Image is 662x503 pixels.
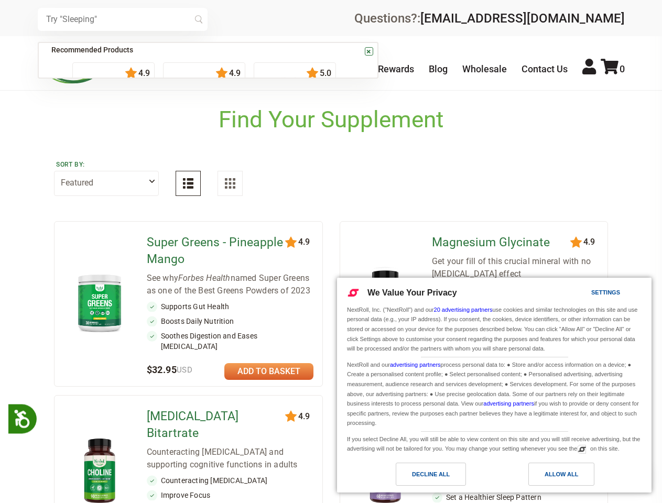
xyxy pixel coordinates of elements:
[420,11,625,26] a: [EMAIL_ADDRESS][DOMAIN_NAME]
[357,266,414,340] img: Magnesium Glycinate
[215,67,228,80] img: star.svg
[345,357,644,429] div: NextRoll and our process personal data to: ● Store and/or access information on a device; ● Creat...
[71,270,128,335] img: Super Greens - Pineapple Mango
[225,178,235,189] img: Grid
[545,468,578,480] div: Allow All
[345,304,644,355] div: NextRoll, Inc. ("NextRoll") and our use cookies and similar technologies on this site and use per...
[228,69,241,78] span: 4.9
[573,284,598,303] a: Settings
[432,234,574,251] a: Magnesium Glycinate
[38,8,208,31] input: Try "Sleeping"
[147,475,314,486] li: Counteracting [MEDICAL_DATA]
[219,106,443,133] h1: Find Your Supplement
[601,63,625,74] a: 0
[319,69,331,78] span: 5.0
[176,77,232,150] img: NN_LUNA_US_60_front_1_x140.png
[137,69,150,78] span: 4.9
[620,63,625,74] span: 0
[306,67,319,80] img: star.svg
[177,365,192,375] span: USD
[522,63,568,74] a: Contact Us
[56,160,157,169] label: Sort by:
[591,287,620,298] div: Settings
[258,77,332,150] img: 1_edfe67ed-9f0f-4eb3-a1ff-0a9febdc2b11_x140.png
[483,400,534,407] a: advertising partners
[81,77,145,150] img: imgpsh_fullsize_anim_-_2025-02-26T222351.371_x140.png
[343,463,494,491] a: Decline All
[147,408,289,442] a: [MEDICAL_DATA] Bitartrate
[365,47,373,56] a: ×
[147,364,193,375] span: $32.95
[147,272,314,297] div: See why named Super Greens as one of the Best Greens Powders of 2023
[367,288,457,297] span: We Value Your Privacy
[432,492,599,502] li: Set a Healthier Sleep Pattern
[125,67,137,80] img: star.svg
[429,63,448,74] a: Blog
[147,490,314,500] li: Improve Focus
[147,301,314,312] li: Supports Gut Health
[32,8,136,24] span: The Nested Loyalty Program
[462,63,507,74] a: Wholesale
[178,273,231,283] em: Forbes Health
[147,316,314,326] li: Boosts Daily Nutrition
[412,468,450,480] div: Decline All
[147,331,314,352] li: Soothes Digestion and Eases [MEDICAL_DATA]
[147,234,289,268] a: Super Greens - Pineapple Mango
[432,255,599,280] div: Get your fill of this crucial mineral with no [MEDICAL_DATA] effect
[51,46,133,54] span: Recommended Products
[494,463,645,491] a: Allow All
[345,63,414,74] a: Nested Rewards
[434,307,493,313] a: 20 advertising partners
[147,446,314,471] div: Counteracting [MEDICAL_DATA] and supporting cognitive functions in adults
[345,432,644,455] div: If you select Decline All, you will still be able to view content on this site and you will still...
[354,12,625,25] div: Questions?:
[183,178,193,189] img: List
[390,362,441,368] a: advertising partners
